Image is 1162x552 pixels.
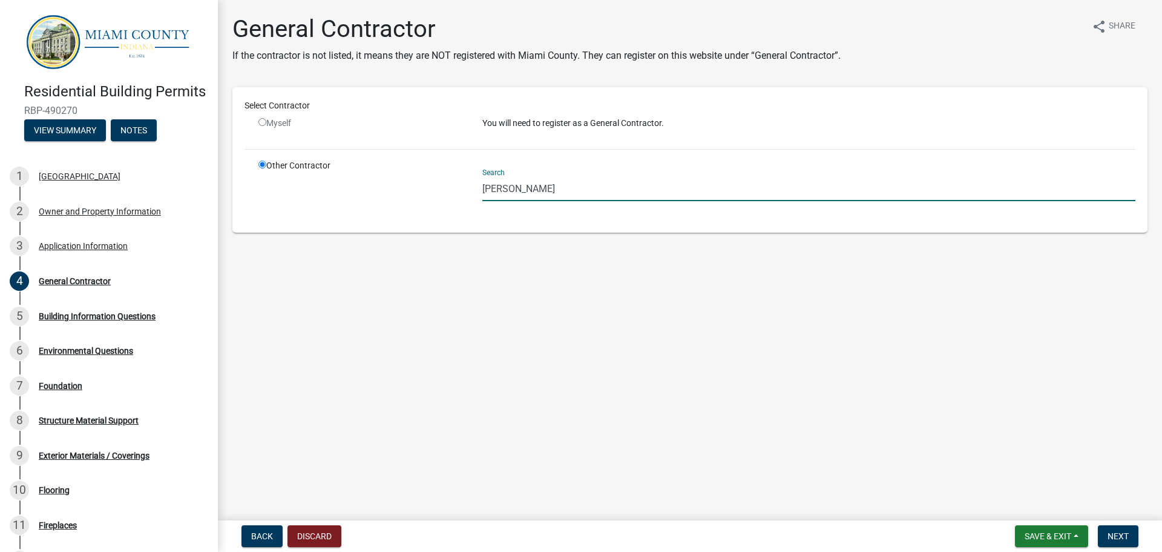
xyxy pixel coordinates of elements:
div: Exterior Materials / Coverings [39,451,149,460]
div: 8 [10,411,29,430]
div: Application Information [39,242,128,250]
i: share [1092,19,1106,34]
h4: Residential Building Permits [24,83,208,101]
button: Save & Exit [1015,525,1088,547]
div: 1 [10,167,29,186]
div: Other Contractor [249,159,473,221]
div: 7 [10,376,29,396]
span: RBP-490270 [24,105,194,116]
span: Share [1109,19,1135,34]
div: 4 [10,271,29,291]
div: Fireplaces [39,521,77,530]
span: Back [251,531,273,541]
button: Back [241,525,283,547]
div: Building Information Questions [39,312,156,321]
div: Structure Material Support [39,416,139,425]
div: Flooring [39,486,70,494]
button: Next [1098,525,1138,547]
wm-modal-confirm: Summary [24,127,106,136]
div: Select Contractor [235,99,1144,112]
button: Discard [287,525,341,547]
div: 11 [10,516,29,535]
img: Miami County, Indiana [24,13,199,70]
h1: General Contractor [232,15,841,44]
div: 9 [10,446,29,465]
div: 2 [10,202,29,221]
button: shareShare [1082,15,1145,38]
div: [GEOGRAPHIC_DATA] [39,172,120,181]
button: Notes [111,119,157,141]
input: Search... [482,176,1135,201]
div: 10 [10,481,29,500]
div: 3 [10,236,29,256]
div: Myself [258,117,464,130]
div: General Contractor [39,277,111,285]
div: Owner and Property Information [39,207,161,216]
div: 6 [10,341,29,361]
button: View Summary [24,119,106,141]
div: 5 [10,307,29,326]
div: Foundation [39,382,82,390]
div: Environmental Questions [39,347,133,355]
wm-modal-confirm: Notes [111,127,157,136]
p: You will need to register as a General Contractor. [482,117,1135,130]
span: Next [1108,531,1129,541]
span: Save & Exit [1025,531,1071,541]
p: If the contractor is not listed, it means they are NOT registered with Miami County. They can reg... [232,48,841,63]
